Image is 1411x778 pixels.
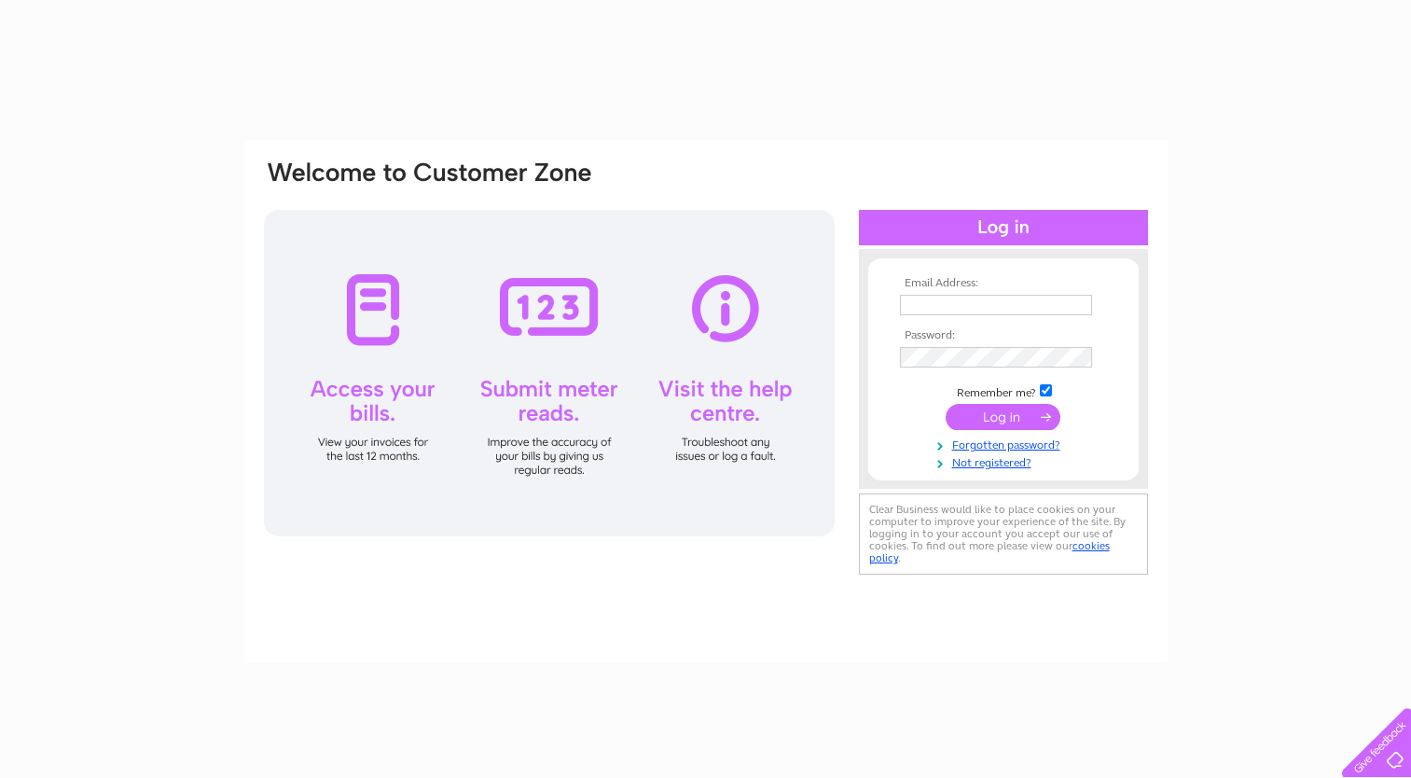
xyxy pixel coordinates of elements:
a: cookies policy [869,539,1110,564]
keeper-lock: Open Keeper Popup [1067,346,1089,368]
input: Submit [946,404,1060,430]
a: Forgotten password? [900,435,1112,452]
th: Email Address: [895,277,1112,290]
a: Not registered? [900,452,1112,470]
th: Password: [895,329,1112,342]
div: Clear Business would like to place cookies on your computer to improve your experience of the sit... [859,493,1148,575]
td: Remember me? [895,382,1112,400]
